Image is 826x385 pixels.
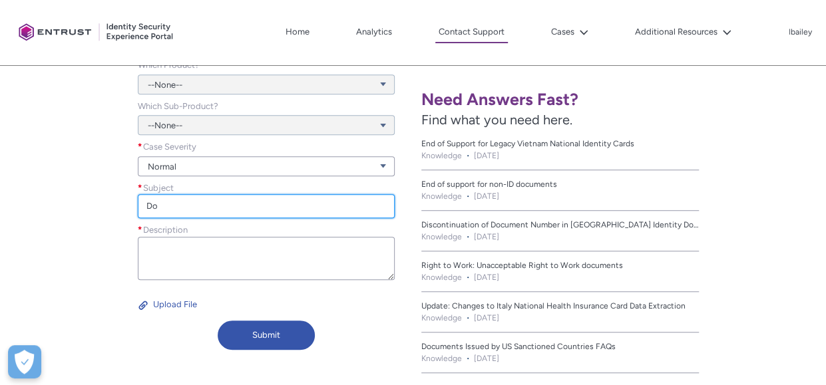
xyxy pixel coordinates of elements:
[421,259,700,271] a: Right to Work: Unacceptable Right to Work documents
[421,89,700,110] h1: Need Answers Fast?
[138,156,395,176] a: Normal
[421,190,462,202] li: Knowledge
[474,190,499,202] lightning-formatted-date-time: [DATE]
[421,231,462,243] li: Knowledge
[421,112,572,128] span: Find what you need here.
[474,312,499,324] lightning-formatted-date-time: [DATE]
[138,194,395,218] input: required
[8,345,41,378] div: Cookie Preferences
[548,22,592,42] button: Cases
[218,321,315,350] button: Submit
[138,237,395,280] textarea: required
[138,294,198,315] button: Upload File
[138,101,218,111] span: Which Sub-Product?
[421,150,462,162] li: Knowledge
[421,271,462,283] li: Knowledge
[421,300,700,312] a: Update: Changes to Italy National Health Insurance Card Data Extraction
[353,22,395,42] a: Analytics, opens in new tab
[143,142,196,152] span: Case Severity
[8,345,41,378] button: Open Preferences
[143,225,188,235] span: Description
[632,22,735,42] button: Additional Resources
[138,140,143,154] span: required
[474,150,499,162] lightning-formatted-date-time: [DATE]
[138,223,143,237] span: required
[421,312,462,324] li: Knowledge
[474,271,499,283] lightning-formatted-date-time: [DATE]
[282,22,313,42] a: Home
[421,178,700,190] a: End of support for non-ID documents
[435,22,508,43] a: Contact Support
[421,352,462,364] li: Knowledge
[474,352,499,364] lightning-formatted-date-time: [DATE]
[143,183,174,193] span: Subject
[474,231,499,243] lightning-formatted-date-time: [DATE]
[138,182,143,195] span: required
[421,340,700,352] a: Documents Issued by US Sanctioned Countries FAQs
[421,219,700,231] a: Discontinuation of Document Number in [GEOGRAPHIC_DATA] Identity Documents
[421,138,700,150] a: End of Support for Legacy Vietnam National Identity Cards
